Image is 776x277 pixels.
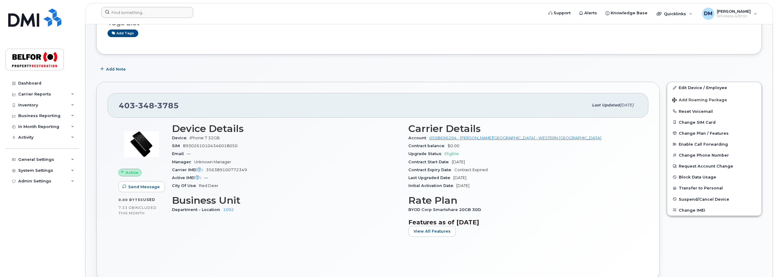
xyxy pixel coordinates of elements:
span: 3785 [154,101,179,110]
h3: Device Details [172,123,401,134]
span: Department - Location [172,207,223,212]
span: 89302610104346018050 [183,144,238,148]
span: Account [408,136,429,140]
button: Send Message [118,181,165,192]
span: included this month [118,205,157,215]
span: $0.00 [448,144,459,148]
span: Contract Start Date [408,160,452,164]
span: Unknown Manager [194,160,231,164]
a: 0508696204 - [PERSON_NAME][GEOGRAPHIC_DATA] - WESTERN [GEOGRAPHIC_DATA] [429,136,601,140]
button: Change SIM Card [667,117,761,128]
div: Dan Maiuri [698,8,761,20]
span: SIM [172,144,183,148]
span: Quicklinks [664,11,686,16]
a: Knowledge Base [601,7,652,19]
span: Knowledge Base [611,10,647,16]
h3: Carrier Details [408,123,637,134]
span: 356389100772349 [206,168,247,172]
span: [DATE] [620,103,634,107]
span: BYOD Corp Smartshare 20GB 30D [408,207,484,212]
span: Red Deer [199,183,218,188]
span: Suspend/Cancel Device [679,197,729,201]
span: Email [172,151,187,156]
span: iPhone 7 32GB [190,136,220,140]
img: image20231002-3703462-p7zgru.jpeg [123,126,160,163]
button: Add Note [96,64,131,74]
button: View All Features [408,226,456,237]
span: Contract Expired [454,168,488,172]
input: Find something... [101,7,193,18]
button: Change IMEI [667,205,761,216]
span: — [187,151,191,156]
a: Add tags [108,29,138,37]
span: Eligible [445,151,459,156]
span: Last updated [592,103,620,107]
button: Enable Call Forwarding [667,139,761,150]
button: Request Account Change [667,161,761,171]
span: Contract balance [408,144,448,148]
h3: Rate Plan [408,195,637,206]
span: [DATE] [452,160,465,164]
span: [PERSON_NAME] [717,9,751,14]
span: DM [704,10,712,17]
span: City Of Use [172,183,199,188]
span: Last Upgraded Date [408,175,453,180]
button: Transfer to Personal [667,182,761,193]
span: Upgrade Status [408,151,445,156]
a: 1092 [223,207,234,212]
button: Block Data Usage [667,171,761,182]
span: Support [554,10,571,16]
span: used [143,197,155,202]
button: Reset Voicemail [667,106,761,117]
h3: Features as of [DATE] [408,219,637,226]
span: Manager [172,160,194,164]
span: Add Note [106,66,126,72]
span: Enable Call Forwarding [679,142,728,147]
span: Send Message [128,184,160,190]
span: Initial Activation Date [408,183,456,188]
span: Active [125,170,139,175]
h3: Business Unit [172,195,401,206]
span: Contract Expiry Date [408,168,454,172]
span: Alerts [584,10,597,16]
span: View All Features [414,228,451,234]
span: Wireless Admin [717,14,751,19]
span: [DATE] [456,183,469,188]
span: [DATE] [453,175,466,180]
span: Device [172,136,190,140]
button: Change Phone Number [667,150,761,161]
div: Quicklinks [652,8,697,20]
span: 7.33 GB [118,206,135,210]
span: 403 [119,101,179,110]
span: Change Plan / Features [679,131,729,135]
button: Suspend/Cancel Device [667,194,761,205]
a: Support [544,7,575,19]
span: 0.00 Bytes [118,198,143,202]
a: Alerts [575,7,601,19]
span: Active IMEI [172,175,204,180]
span: Carrier IMEI [172,168,206,172]
a: Edit Device / Employee [667,82,761,93]
span: — [204,175,208,180]
span: 348 [135,101,154,110]
h3: Tags List [108,19,750,27]
span: Add Roaming Package [672,98,727,103]
button: Add Roaming Package [667,93,761,106]
button: Change Plan / Features [667,128,761,139]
